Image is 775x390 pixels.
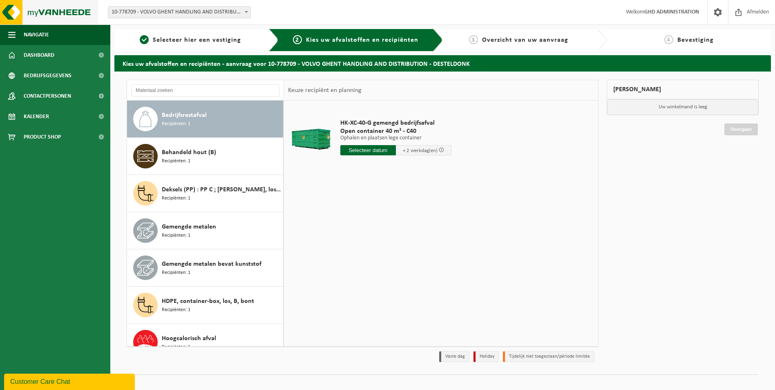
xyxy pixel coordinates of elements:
a: 1Selecteer hier een vestiging [118,35,262,45]
span: Recipiënten: 1 [162,120,190,128]
input: Selecteer datum [340,145,396,155]
span: Overzicht van uw aanvraag [482,37,568,43]
strong: GHD ADMINISTRATION [644,9,699,15]
input: Materiaal zoeken [131,84,279,96]
span: Selecteer hier een vestiging [153,37,241,43]
a: Doorgaan [724,123,758,135]
div: Keuze recipiënt en planning [284,80,366,101]
span: Behandeld hout (B) [162,148,216,157]
li: Vaste dag [439,351,469,362]
span: Gemengde metalen [162,222,216,232]
span: 2 [293,35,302,44]
button: Bedrijfsrestafval Recipiënten: 1 [127,101,284,138]
button: Deksels (PP) : PP C ; [PERSON_NAME], los ; B (1-5); bont Recipiënten: 1 [127,175,284,212]
span: Deksels (PP) : PP C ; [PERSON_NAME], los ; B (1-5); bont [162,185,281,195]
span: Recipiënten: 1 [162,232,190,240]
span: Product Shop [24,127,61,147]
span: Recipiënten: 1 [162,343,190,351]
li: Holiday [473,351,499,362]
button: Hoogcalorisch afval Recipiënten: 1 [127,324,284,361]
span: Recipiënten: 1 [162,269,190,277]
span: 10-778709 - VOLVO GHENT HANDLING AND DISTRIBUTION - DESTELDONK [108,6,251,18]
span: HDPE, container-box, los, B, bont [162,296,254,306]
button: Gemengde metalen Recipiënten: 1 [127,212,284,249]
span: Open container 40 m³ - C40 [340,127,451,135]
span: Contactpersonen [24,86,71,106]
iframe: chat widget [4,372,136,390]
span: 3 [469,35,478,44]
h2: Kies uw afvalstoffen en recipiënten - aanvraag voor 10-778709 - VOLVO GHENT HANDLING AND DISTRIBU... [114,55,771,71]
span: Hoogcalorisch afval [162,334,216,343]
span: Gemengde metalen bevat kunststof [162,259,261,269]
p: Uw winkelmand is leeg [607,99,758,115]
li: Tijdelijk niet toegestaan/période limitée [503,351,594,362]
span: 4 [664,35,673,44]
span: Recipiënten: 1 [162,157,190,165]
span: Recipiënten: 1 [162,306,190,314]
span: 10-778709 - VOLVO GHENT HANDLING AND DISTRIBUTION - DESTELDONK [108,7,250,18]
span: Bevestiging [677,37,714,43]
p: Ophalen en plaatsen lege container [340,135,451,141]
span: Kies uw afvalstoffen en recipiënten [306,37,418,43]
span: Bedrijfsgegevens [24,65,71,86]
button: Gemengde metalen bevat kunststof Recipiënten: 1 [127,249,284,287]
span: Bedrijfsrestafval [162,110,207,120]
button: HDPE, container-box, los, B, bont Recipiënten: 1 [127,287,284,324]
span: HK-XC-40-G gemengd bedrijfsafval [340,119,451,127]
span: 1 [140,35,149,44]
span: Kalender [24,106,49,127]
span: Recipiënten: 1 [162,195,190,202]
span: + 2 werkdag(en) [403,148,438,153]
span: Dashboard [24,45,54,65]
button: Behandeld hout (B) Recipiënten: 1 [127,138,284,175]
div: [PERSON_NAME] [607,80,759,99]
span: Navigatie [24,25,49,45]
